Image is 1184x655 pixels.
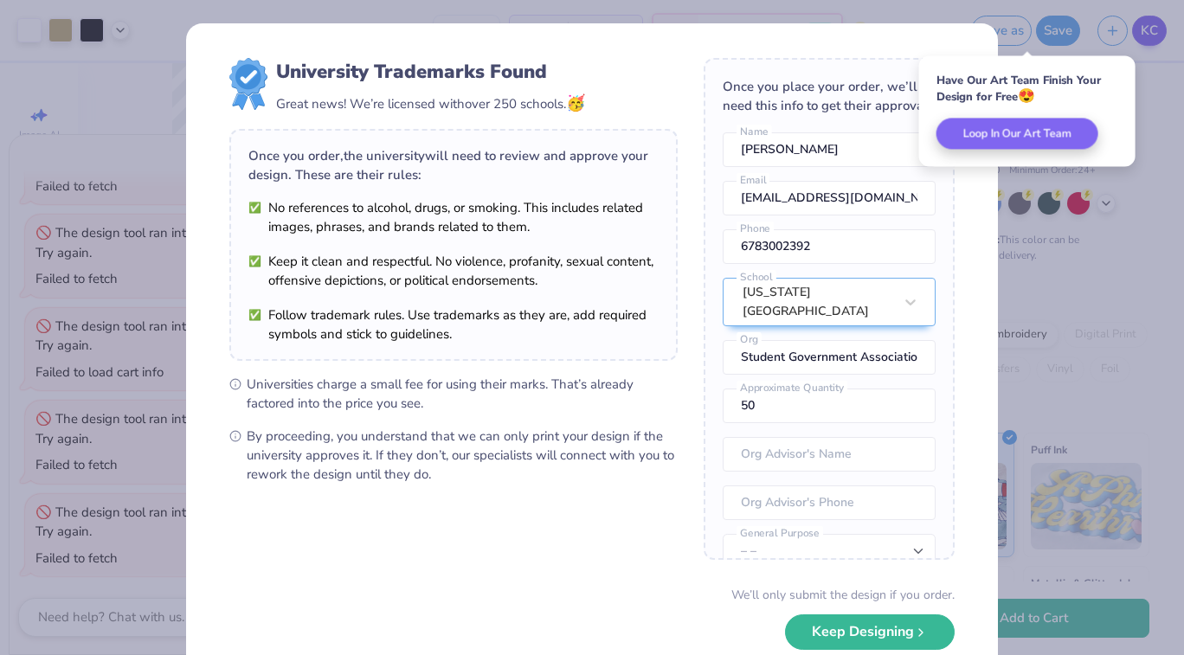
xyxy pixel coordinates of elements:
[276,58,585,86] div: University Trademarks Found
[247,375,678,413] span: Universities charge a small fee for using their marks. That’s already factored into the price you...
[1018,87,1035,106] span: 😍
[723,77,936,115] div: Once you place your order, we’ll need this info to get their approval:
[723,437,936,472] input: Org Advisor's Name
[723,340,936,375] input: Org
[723,181,936,215] input: Email
[723,132,936,167] input: Name
[936,118,1098,149] button: Loop In Our Art Team
[723,485,936,520] input: Org Advisor's Phone
[936,73,1118,105] div: Have Our Art Team Finish Your Design for Free
[248,146,659,184] div: Once you order, the university will need to review and approve your design. These are their rules:
[248,198,659,236] li: No references to alcohol, drugs, or smoking. This includes related images, phrases, and brands re...
[276,92,585,115] div: Great news! We’re licensed with over 250 schools.
[248,252,659,290] li: Keep it clean and respectful. No violence, profanity, sexual content, offensive depictions, or po...
[723,229,936,264] input: Phone
[723,389,936,423] input: Approximate Quantity
[785,614,955,650] button: Keep Designing
[247,427,678,484] span: By proceeding, you understand that we can only print your design if the university approves it. I...
[743,283,893,321] div: [US_STATE][GEOGRAPHIC_DATA]
[731,586,955,604] div: We’ll only submit the design if you order.
[248,305,659,344] li: Follow trademark rules. Use trademarks as they are, add required symbols and stick to guidelines.
[566,93,585,113] span: 🥳
[229,58,267,110] img: license-marks-badge.png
